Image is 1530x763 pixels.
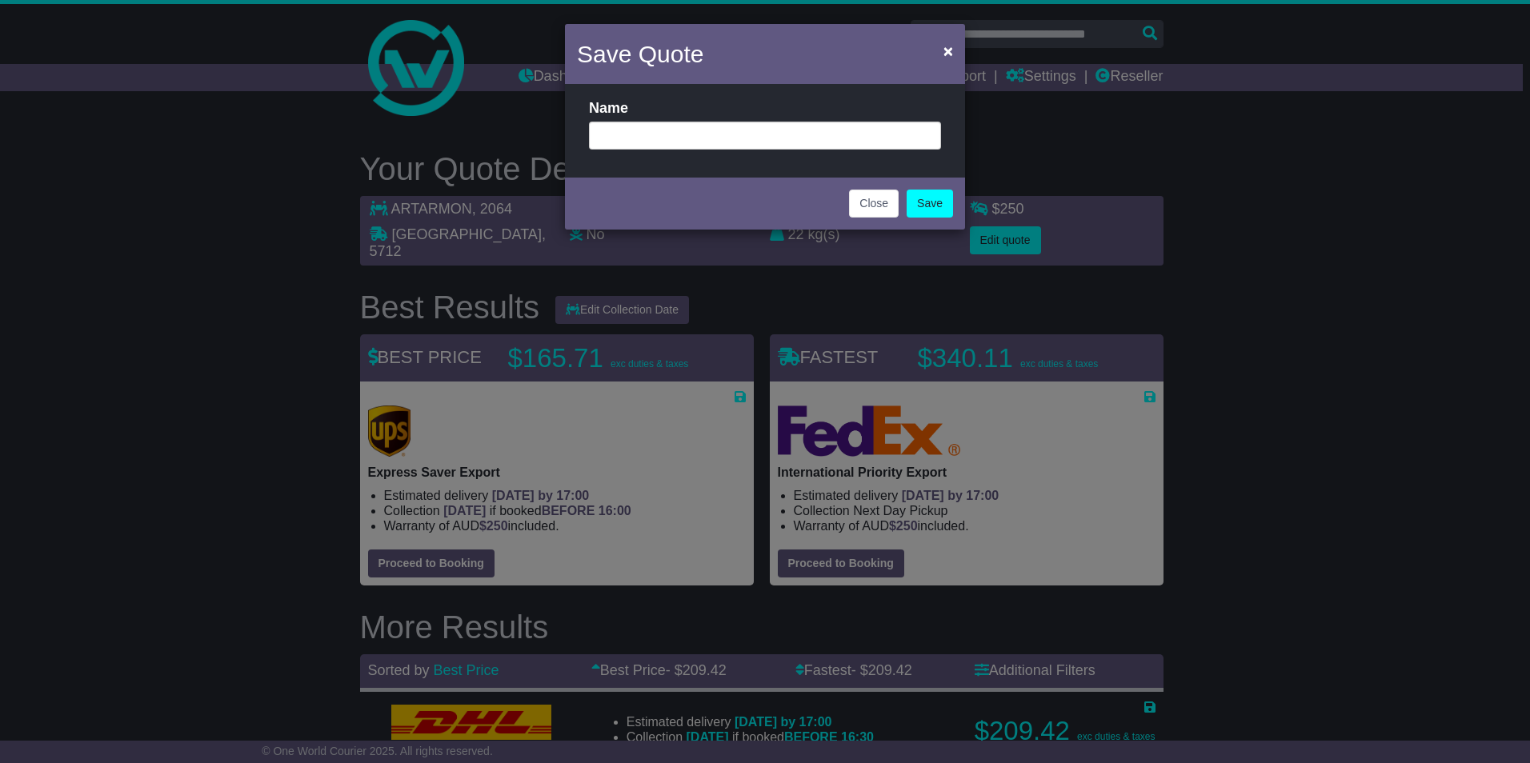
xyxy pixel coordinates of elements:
[589,100,628,118] label: Name
[935,34,961,67] button: Close
[943,42,953,60] span: ×
[849,190,899,218] button: Close
[907,190,953,218] a: Save
[577,36,703,72] h4: Save Quote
